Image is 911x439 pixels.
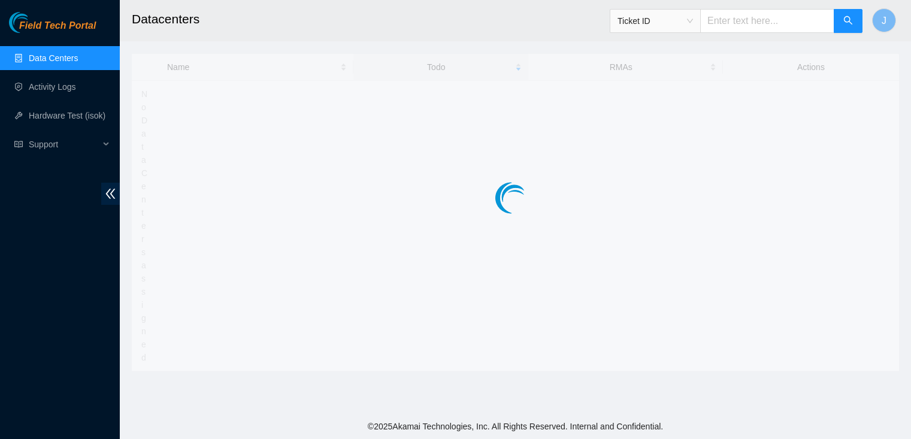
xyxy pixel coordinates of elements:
a: Akamai TechnologiesField Tech Portal [9,22,96,37]
span: Support [29,132,99,156]
span: Ticket ID [618,12,693,30]
a: Data Centers [29,53,78,63]
img: Akamai Technologies [9,12,60,33]
span: Field Tech Portal [19,20,96,32]
span: J [882,13,886,28]
button: search [834,9,862,33]
a: Hardware Test (isok) [29,111,105,120]
span: search [843,16,853,27]
span: double-left [101,183,120,205]
a: Activity Logs [29,82,76,92]
span: read [14,140,23,149]
button: J [872,8,896,32]
input: Enter text here... [700,9,834,33]
footer: © 2025 Akamai Technologies, Inc. All Rights Reserved. Internal and Confidential. [120,414,911,439]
